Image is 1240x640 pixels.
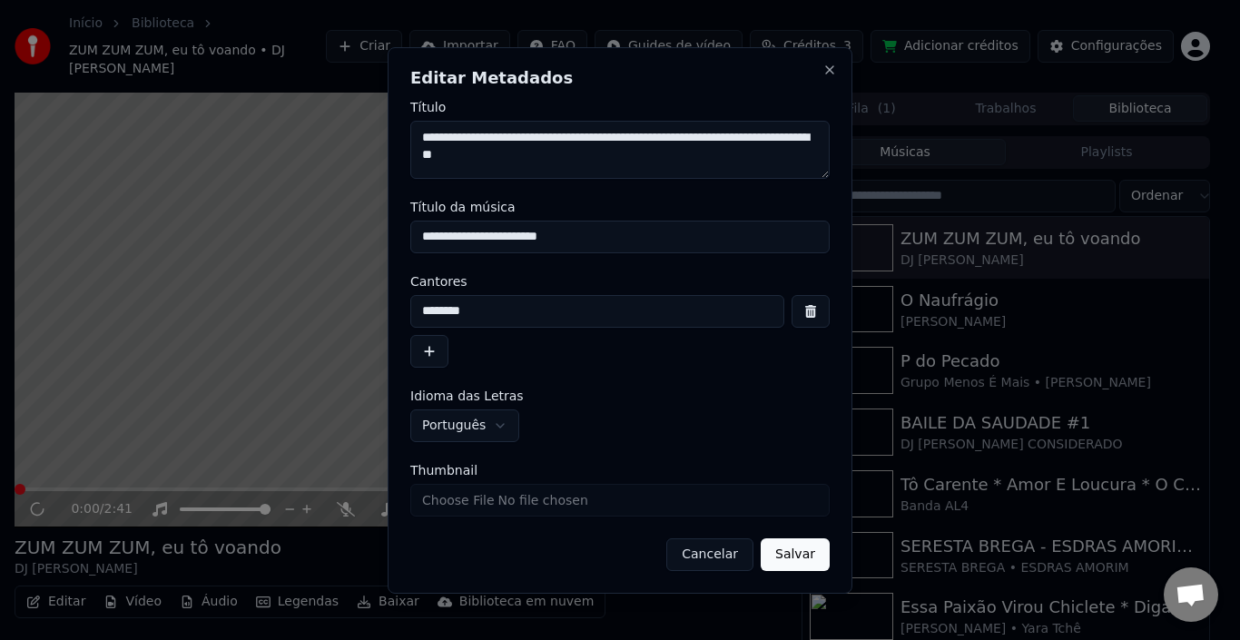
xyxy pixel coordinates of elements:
label: Título da música [410,201,830,213]
span: Idioma das Letras [410,389,524,402]
span: Thumbnail [410,464,477,477]
h2: Editar Metadados [410,70,830,86]
button: Salvar [761,538,830,571]
button: Cancelar [666,538,753,571]
label: Título [410,101,830,113]
label: Cantores [410,275,830,288]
